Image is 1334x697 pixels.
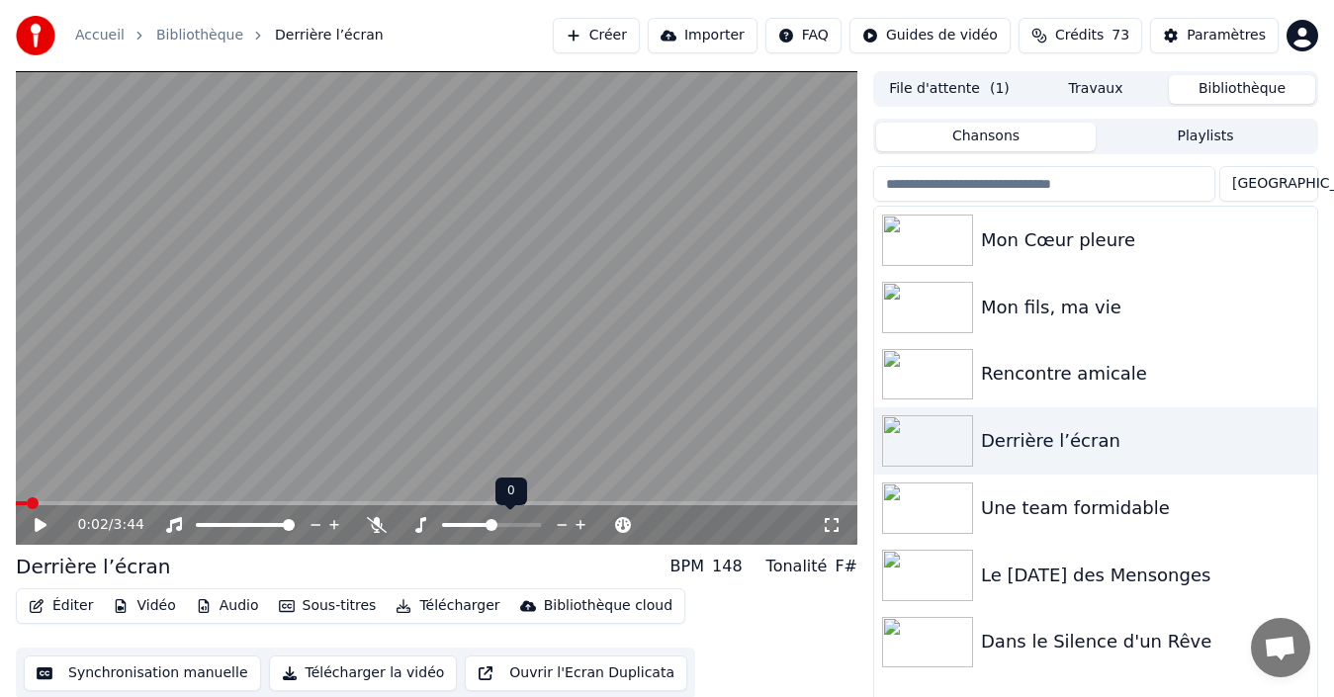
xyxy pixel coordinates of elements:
div: 148 [712,555,743,578]
button: Bibliothèque [1169,75,1315,104]
button: File d'attente [876,75,1023,104]
span: Derrière l’écran [275,26,384,45]
button: Importer [648,18,757,53]
div: BPM [670,555,704,578]
div: Mon Cœur pleure [981,226,1309,254]
button: Travaux [1023,75,1169,104]
span: 3:44 [114,515,144,535]
a: Bibliothèque [156,26,243,45]
button: Audio [188,592,267,620]
span: 0:02 [77,515,108,535]
button: Créer [553,18,640,53]
div: / [77,515,125,535]
button: Chansons [876,123,1096,151]
div: Ouvrir le chat [1251,618,1310,677]
span: ( 1 ) [990,79,1010,99]
button: Guides de vidéo [849,18,1011,53]
div: Une team formidable [981,494,1309,522]
button: Sous-titres [271,592,385,620]
span: 73 [1112,26,1129,45]
div: Dans le Silence d'un Rêve [981,628,1309,655]
button: FAQ [765,18,842,53]
button: Télécharger [388,592,507,620]
div: 0 [495,478,527,505]
a: Accueil [75,26,125,45]
button: Éditer [21,592,101,620]
img: youka [16,16,55,55]
div: F# [835,555,857,578]
button: Synchronisation manuelle [24,655,261,691]
button: Télécharger la vidéo [269,655,458,691]
div: Derrière l’écran [981,427,1309,455]
span: Crédits [1055,26,1104,45]
button: Ouvrir l'Ecran Duplicata [465,655,687,691]
div: Paramètres [1187,26,1266,45]
div: Derrière l’écran [16,553,170,580]
button: Vidéo [105,592,183,620]
div: Rencontre amicale [981,360,1309,388]
div: Le [DATE] des Mensonges [981,562,1309,589]
button: Playlists [1096,123,1315,151]
div: Mon fils, ma vie [981,294,1309,321]
button: Paramètres [1150,18,1279,53]
div: Bibliothèque cloud [544,596,672,616]
nav: breadcrumb [75,26,384,45]
button: Crédits73 [1019,18,1142,53]
div: Tonalité [766,555,828,578]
